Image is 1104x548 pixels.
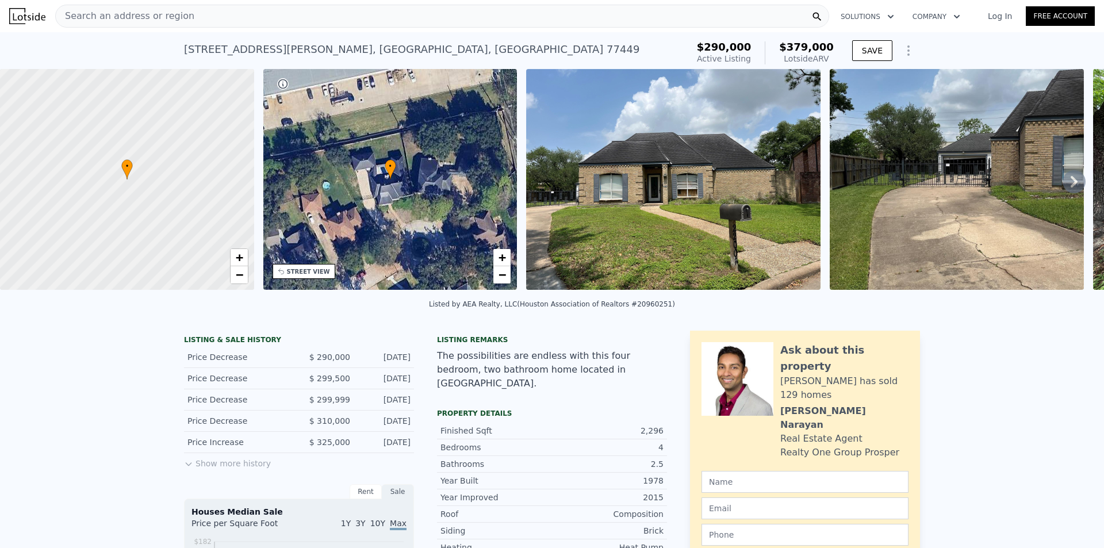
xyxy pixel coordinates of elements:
[370,519,385,528] span: 10Y
[552,442,664,453] div: 4
[231,266,248,283] a: Zoom out
[429,300,675,308] div: Listed by AEA Realty, LLC (Houston Association of Realtors #20960251)
[287,267,330,276] div: STREET VIEW
[440,508,552,520] div: Roof
[191,518,299,536] div: Price per Square Foot
[187,394,290,405] div: Price Decrease
[359,415,411,427] div: [DATE]
[552,458,664,470] div: 2.5
[121,159,133,179] div: •
[194,538,212,546] tspan: $182
[9,8,45,24] img: Lotside
[779,41,834,53] span: $379,000
[897,39,920,62] button: Show Options
[493,249,511,266] a: Zoom in
[701,471,908,493] input: Name
[552,425,664,436] div: 2,296
[903,6,969,27] button: Company
[830,69,1084,290] img: Sale: 158660042 Parcel: 111158854
[437,409,667,418] div: Property details
[440,425,552,436] div: Finished Sqft
[184,335,414,347] div: LISTING & SALE HISTORY
[1026,6,1095,26] a: Free Account
[187,351,290,363] div: Price Decrease
[191,506,407,518] div: Houses Median Sale
[235,267,243,282] span: −
[974,10,1026,22] a: Log In
[701,524,908,546] input: Phone
[390,519,407,530] span: Max
[440,442,552,453] div: Bedrooms
[309,352,350,362] span: $ 290,000
[780,404,908,432] div: [PERSON_NAME] Narayan
[187,436,290,448] div: Price Increase
[499,250,506,265] span: +
[440,475,552,486] div: Year Built
[341,519,351,528] span: 1Y
[697,41,752,53] span: $290,000
[780,446,899,459] div: Realty One Group Prosper
[831,6,903,27] button: Solutions
[359,373,411,384] div: [DATE]
[493,266,511,283] a: Zoom out
[187,415,290,427] div: Price Decrease
[499,267,506,282] span: −
[231,249,248,266] a: Zoom in
[780,432,862,446] div: Real Estate Agent
[852,40,892,61] button: SAVE
[309,395,350,404] span: $ 299,999
[701,497,908,519] input: Email
[121,161,133,171] span: •
[440,492,552,503] div: Year Improved
[309,438,350,447] span: $ 325,000
[552,508,664,520] div: Composition
[552,492,664,503] div: 2015
[552,525,664,536] div: Brick
[359,351,411,363] div: [DATE]
[552,475,664,486] div: 1978
[780,374,908,402] div: [PERSON_NAME] has sold 129 homes
[350,484,382,499] div: Rent
[56,9,194,23] span: Search an address or region
[309,416,350,426] span: $ 310,000
[184,41,639,58] div: [STREET_ADDRESS][PERSON_NAME] , [GEOGRAPHIC_DATA] , [GEOGRAPHIC_DATA] 77449
[385,159,396,179] div: •
[235,250,243,265] span: +
[385,161,396,171] span: •
[779,53,834,64] div: Lotside ARV
[359,394,411,405] div: [DATE]
[780,342,908,374] div: Ask about this property
[309,374,350,383] span: $ 299,500
[437,349,667,390] div: The possibilities are endless with this four bedroom, two bathroom home located in [GEOGRAPHIC_DA...
[437,335,667,344] div: Listing remarks
[440,458,552,470] div: Bathrooms
[187,373,290,384] div: Price Decrease
[526,69,821,290] img: Sale: 158660042 Parcel: 111158854
[184,453,271,469] button: Show more history
[382,484,414,499] div: Sale
[355,519,365,528] span: 3Y
[697,54,751,63] span: Active Listing
[440,525,552,536] div: Siding
[359,436,411,448] div: [DATE]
